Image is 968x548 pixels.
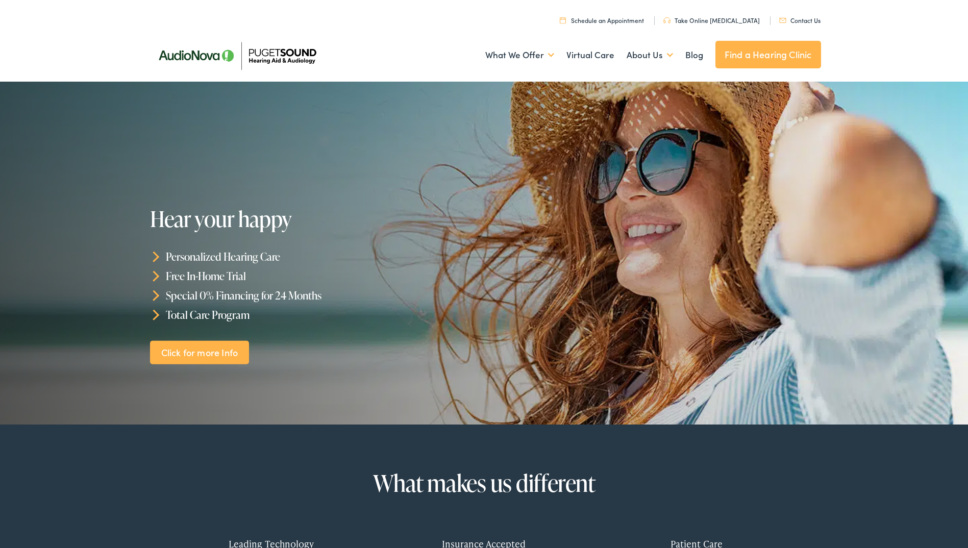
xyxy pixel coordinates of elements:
[150,207,460,231] h1: Hear your happy
[566,36,614,74] a: Virtual Care
[485,36,554,74] a: What We Offer
[150,247,489,266] li: Personalized Hearing Care
[663,17,671,23] img: utility icon
[715,41,821,68] a: Find a Hearing Clinic
[685,36,703,74] a: Blog
[173,470,796,496] h2: What makes us different
[150,340,249,364] a: Click for more Info
[150,305,489,324] li: Total Care Program
[560,17,566,23] img: utility icon
[779,16,821,24] a: Contact Us
[560,16,644,24] a: Schedule an Appointment
[150,266,489,286] li: Free In-Home Trial
[779,18,786,23] img: utility icon
[663,16,760,24] a: Take Online [MEDICAL_DATA]
[150,286,489,305] li: Special 0% Financing for 24 Months
[627,36,673,74] a: About Us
